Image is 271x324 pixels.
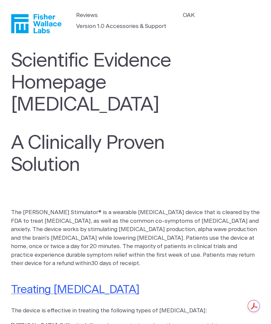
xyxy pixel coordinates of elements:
span: 30 days of receipt. [91,260,140,266]
a: Reviews [76,11,98,20]
a: Treating [MEDICAL_DATA] [11,284,140,295]
a: Version 1.0 Accessories & Support [76,22,166,31]
h1: Scientific Evidence Homepage [MEDICAL_DATA] [11,50,213,116]
p: The device is effective in treating the following types of [MEDICAL_DATA]: [11,306,260,315]
a: Fisher Wallace [11,14,62,33]
span: The [PERSON_NAME] Stimulator® is a wearable [MEDICAL_DATA] device that is cleared by the FDA to t... [11,209,260,266]
h1: A Clinically Proven Solution [11,132,213,176]
a: OAK [183,11,195,20]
